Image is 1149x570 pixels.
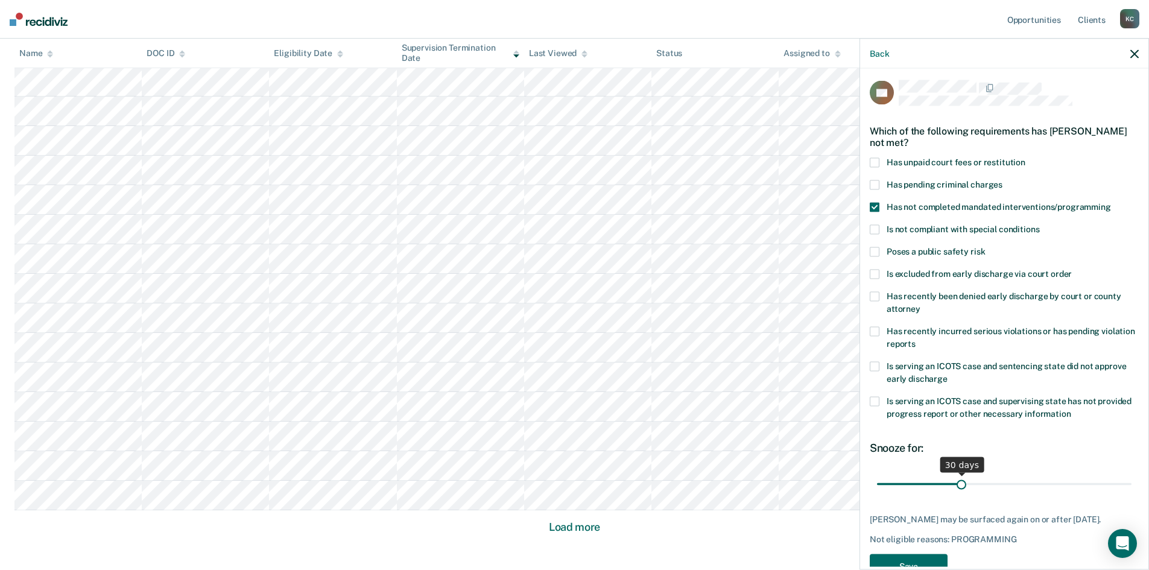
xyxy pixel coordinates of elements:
span: Poses a public safety risk [887,246,985,256]
div: Last Viewed [529,48,587,59]
button: Back [870,48,889,59]
div: Open Intercom Messenger [1108,529,1137,558]
div: [PERSON_NAME] may be surfaced again on or after [DATE]. [870,514,1139,524]
div: Assigned to [783,48,840,59]
div: Supervision Termination Date [402,43,519,63]
span: Has unpaid court fees or restitution [887,157,1025,166]
span: Is not compliant with special conditions [887,224,1039,233]
span: Has pending criminal charges [887,179,1002,189]
div: 30 days [940,457,984,472]
span: Has recently been denied early discharge by court or county attorney [887,291,1121,313]
div: K C [1120,9,1139,28]
div: Name [19,48,53,59]
div: DOC ID [147,48,185,59]
img: Recidiviz [10,13,68,26]
button: Load more [545,520,604,534]
span: Is serving an ICOTS case and sentencing state did not approve early discharge [887,361,1126,383]
div: Status [656,48,682,59]
div: Which of the following requirements has [PERSON_NAME] not met? [870,115,1139,157]
span: Is serving an ICOTS case and supervising state has not provided progress report or other necessar... [887,396,1132,418]
span: Has not completed mandated interventions/programming [887,201,1111,211]
div: Snooze for: [870,441,1139,454]
div: Eligibility Date [274,48,343,59]
span: Is excluded from early discharge via court order [887,268,1072,278]
div: Not eligible reasons: PROGRAMMING [870,534,1139,545]
span: Has recently incurred serious violations or has pending violation reports [887,326,1135,348]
